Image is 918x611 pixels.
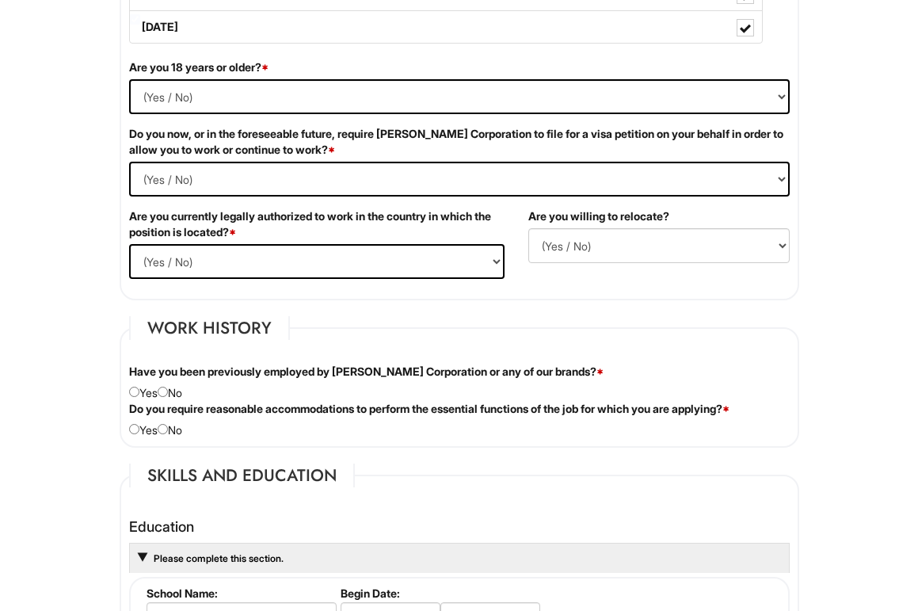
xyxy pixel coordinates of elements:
select: (Yes / No) [129,162,790,197]
select: (Yes / No) [129,79,790,114]
label: Do you now, or in the foreseeable future, require [PERSON_NAME] Corporation to file for a visa pe... [129,126,790,158]
label: Do you require reasonable accommodations to perform the essential functions of the job for which ... [129,401,729,417]
label: Are you currently legally authorized to work in the country in which the position is located? [129,208,505,240]
div: Yes No [117,401,802,438]
label: Have you been previously employed by [PERSON_NAME] Corporation or any of our brands? [129,364,604,380]
h4: Education [129,519,790,535]
legend: Skills and Education [129,464,355,487]
div: Yes No [117,364,802,401]
label: Are you willing to relocate? [528,208,669,224]
legend: Work History [129,316,290,340]
select: (Yes / No) [528,228,790,263]
label: School Name: [147,586,334,600]
label: Begin Date: [341,586,560,600]
label: Are you 18 years or older? [129,59,269,75]
label: [DATE] [130,11,762,43]
select: (Yes / No) [129,244,505,279]
a: Please complete this section. [152,552,284,564]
